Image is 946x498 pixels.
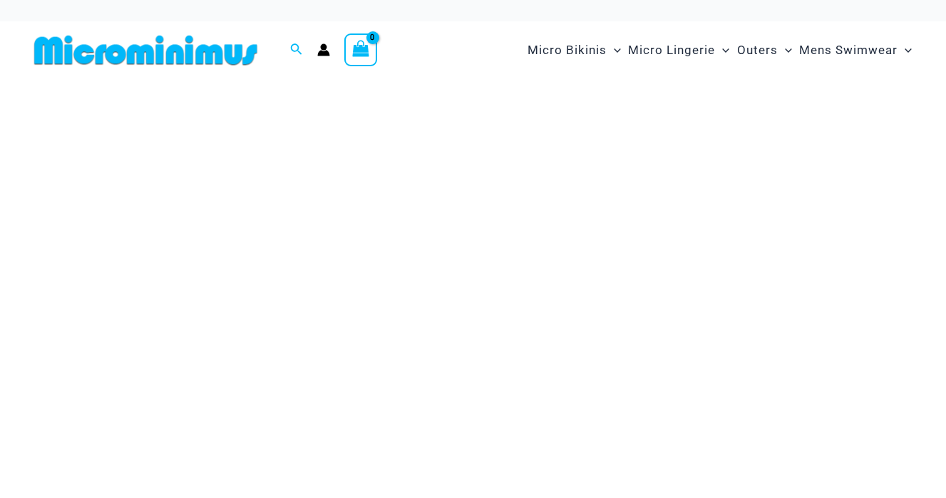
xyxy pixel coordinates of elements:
[799,32,898,68] span: Mens Swimwear
[524,28,624,72] a: Micro BikinisMenu ToggleMenu Toggle
[778,32,792,68] span: Menu Toggle
[715,32,729,68] span: Menu Toggle
[344,33,377,66] a: View Shopping Cart, empty
[628,32,715,68] span: Micro Lingerie
[734,28,796,72] a: OutersMenu ToggleMenu Toggle
[796,28,915,72] a: Mens SwimwearMenu ToggleMenu Toggle
[737,32,778,68] span: Outers
[317,43,330,56] a: Account icon link
[522,26,917,74] nav: Site Navigation
[607,32,621,68] span: Menu Toggle
[290,41,303,59] a: Search icon link
[528,32,607,68] span: Micro Bikinis
[898,32,912,68] span: Menu Toggle
[624,28,733,72] a: Micro LingerieMenu ToggleMenu Toggle
[29,34,263,66] img: MM SHOP LOGO FLAT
